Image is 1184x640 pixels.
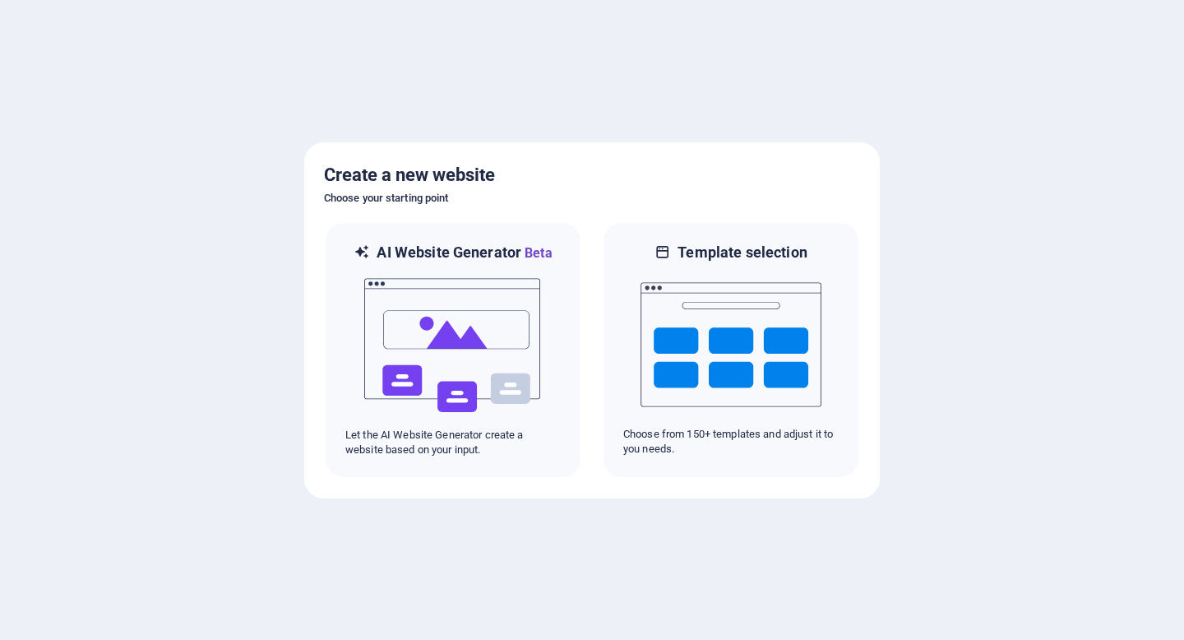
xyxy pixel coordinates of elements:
h5: Create a new website [324,162,860,188]
img: ai [363,263,543,428]
div: Template selectionChoose from 150+ templates and adjust it to you needs. [602,221,860,479]
h6: Choose your starting point [324,188,860,208]
h6: Template selection [678,243,807,262]
p: Let the AI Website Generator create a website based on your input. [345,428,561,457]
div: AI Website GeneratorBetaaiLet the AI Website Generator create a website based on your input. [324,221,582,479]
span: Beta [521,245,553,261]
p: Choose from 150+ templates and adjust it to you needs. [623,427,839,457]
h6: AI Website Generator [377,243,552,263]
